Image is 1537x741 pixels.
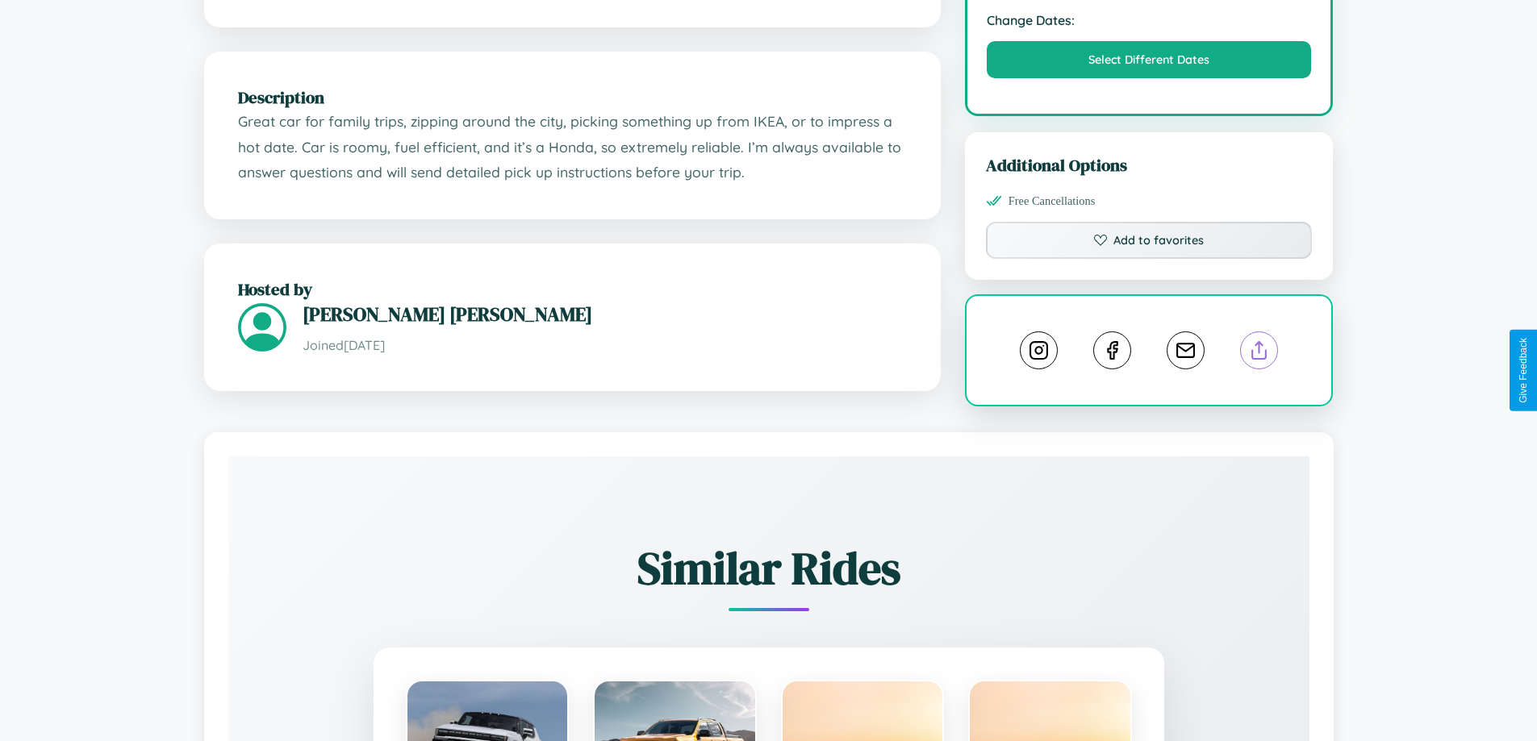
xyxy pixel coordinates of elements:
[1009,194,1096,208] span: Free Cancellations
[986,153,1313,177] h3: Additional Options
[238,277,907,301] h2: Hosted by
[303,334,907,357] p: Joined [DATE]
[238,85,907,109] h2: Description
[1518,338,1529,403] div: Give Feedback
[303,301,907,327] h3: [PERSON_NAME] [PERSON_NAME]
[285,537,1253,599] h2: Similar Rides
[238,109,907,185] p: Great car for family trips, zipping around the city, picking something up from IKEA, or to impres...
[987,41,1312,78] button: Select Different Dates
[987,12,1312,28] strong: Change Dates:
[986,222,1313,259] button: Add to favorites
